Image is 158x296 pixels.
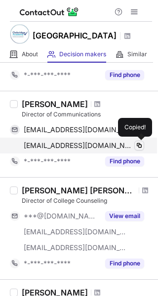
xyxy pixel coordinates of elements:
[24,243,126,252] span: [EMAIL_ADDRESS][DOMAIN_NAME]
[105,156,144,166] button: Reveal Button
[22,110,152,119] div: Director of Communications
[24,141,133,150] span: [EMAIL_ADDRESS][DOMAIN_NAME]
[105,211,144,221] button: Reveal Button
[105,259,144,268] button: Reveal Button
[22,99,88,109] div: [PERSON_NAME]
[22,185,136,195] div: [PERSON_NAME] [PERSON_NAME]
[33,30,117,41] h1: [GEOGRAPHIC_DATA]
[24,125,137,134] span: [EMAIL_ADDRESS][DOMAIN_NAME]
[127,50,147,58] span: Similar
[24,212,99,221] span: ***@[DOMAIN_NAME]
[105,70,144,80] button: Reveal Button
[22,50,38,58] span: About
[10,24,30,44] img: 3291ea9cb8be7ecca584b9f43cd14b6e
[22,196,152,205] div: Director of College Counseling
[59,50,106,58] span: Decision makers
[24,227,126,236] span: [EMAIL_ADDRESS][DOMAIN_NAME]
[20,6,79,18] img: ContactOut v5.3.10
